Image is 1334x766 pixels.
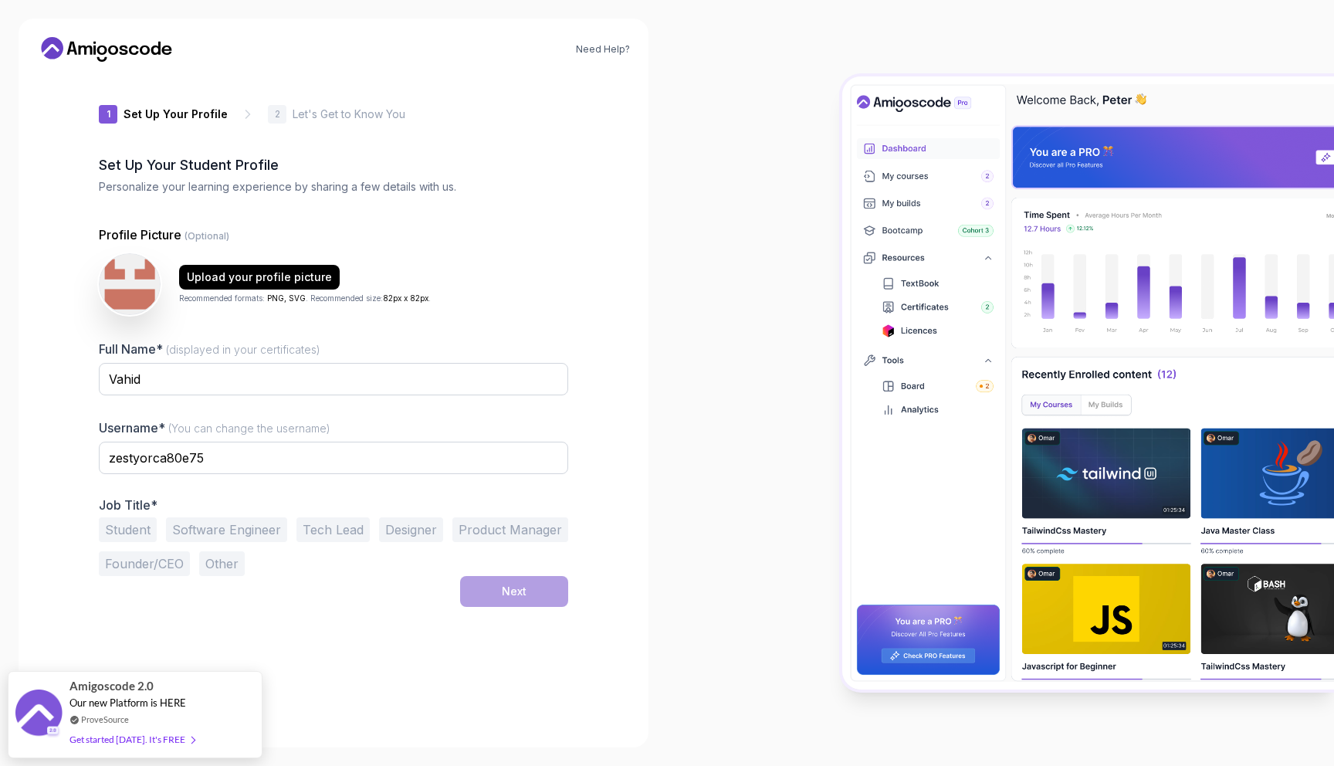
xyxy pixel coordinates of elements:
button: Tech Lead [296,517,370,542]
p: Recommended formats: . Recommended size: . [179,293,431,304]
span: Amigoscode 2.0 [69,677,154,695]
a: ProveSource [81,713,129,726]
span: (displayed in your certificates) [166,343,320,356]
label: Username* [99,420,330,436]
a: Need Help? [576,43,630,56]
button: Product Manager [452,517,568,542]
label: Full Name* [99,341,320,357]
button: Software Engineer [166,517,287,542]
img: user profile image [100,254,160,314]
button: Next [460,576,568,607]
span: (Optional) [185,230,229,242]
p: Personalize your learning experience by sharing a few details with us. [99,179,568,195]
p: 2 [275,110,280,119]
a: Home link [37,37,176,62]
div: Upload your profile picture [187,269,332,285]
input: Enter your Full Name [99,363,568,395]
span: PNG, SVG [267,293,306,303]
p: Job Title* [99,497,568,513]
span: 82px x 82px [383,293,428,303]
h2: Set Up Your Student Profile [99,154,568,176]
button: Student [99,517,157,542]
span: Our new Platform is HERE [69,697,186,709]
button: Founder/CEO [99,551,190,576]
div: Get started [DATE]. It's FREE [69,730,195,748]
p: Let's Get to Know You [293,107,405,122]
button: Upload your profile picture [179,265,340,290]
div: Next [502,584,526,599]
p: Set Up Your Profile [124,107,228,122]
button: Other [199,551,245,576]
img: Amigoscode Dashboard [842,76,1334,690]
button: Designer [379,517,443,542]
input: Enter your Username [99,442,568,474]
img: provesource social proof notification image [15,690,62,740]
p: Profile Picture [99,225,568,244]
span: (You can change the username) [168,422,330,435]
p: 1 [107,110,110,119]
